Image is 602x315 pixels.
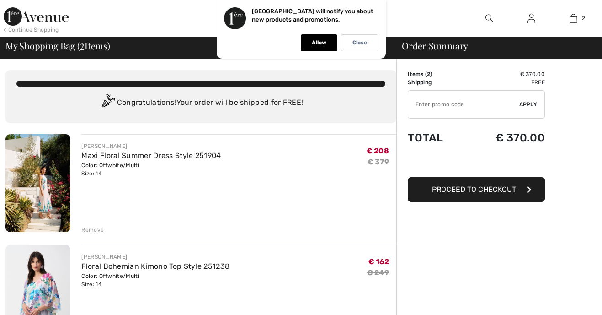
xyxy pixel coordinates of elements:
img: 1ère Avenue [4,7,69,26]
span: Proceed to Checkout [432,185,516,194]
button: Proceed to Checkout [408,177,545,202]
iframe: PayPal [408,153,545,174]
img: My Bag [570,13,577,24]
p: [GEOGRAPHIC_DATA] will notify you about new products and promotions. [252,8,373,23]
img: Maxi Floral Summer Dress Style 251904 [5,134,70,232]
input: Promo code [408,91,519,118]
td: Total [408,122,465,153]
s: € 379 [368,157,389,166]
td: Shipping [408,78,465,87]
s: € 249 [367,268,389,277]
div: Remove [81,226,104,234]
div: Color: Offwhite/Multi Size: 14 [81,272,229,288]
span: Apply [519,100,538,109]
span: My Shopping Bag ( Items) [5,41,110,50]
span: € 208 [367,147,389,155]
div: Congratulations! Your order will be shipped for FREE! [16,94,385,112]
p: Allow [312,39,326,46]
div: Color: Offwhite/Multi Size: 14 [81,161,221,178]
a: Floral Bohemian Kimono Top Style 251238 [81,262,229,271]
span: 2 [80,39,85,51]
a: 2 [553,13,594,24]
td: € 370.00 [465,70,545,78]
span: € 162 [368,257,389,266]
span: 2 [427,71,430,77]
img: search the website [485,13,493,24]
td: € 370.00 [465,122,545,153]
a: Sign In [520,13,543,24]
div: [PERSON_NAME] [81,142,221,150]
a: Maxi Floral Summer Dress Style 251904 [81,151,221,160]
img: Congratulation2.svg [99,94,117,112]
td: Free [465,78,545,87]
span: 2 [582,14,585,22]
div: [PERSON_NAME] [81,253,229,261]
img: My Info [527,13,535,24]
p: Close [352,39,367,46]
td: Items ( ) [408,70,465,78]
div: Order Summary [391,41,597,50]
div: < Continue Shopping [4,26,59,34]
